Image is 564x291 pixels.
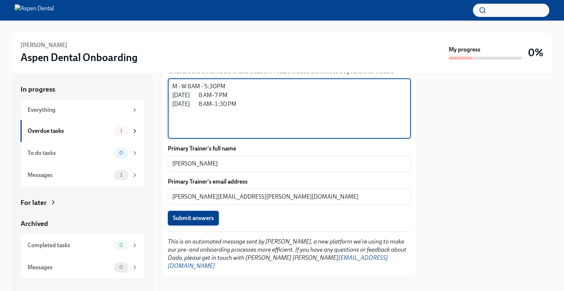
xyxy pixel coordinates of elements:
a: In progress [21,85,144,94]
div: Overdue tasks [28,127,111,135]
a: To do tasks0 [21,142,144,164]
span: 0 [115,242,127,248]
a: Messages1 [21,164,144,186]
h3: 0% [528,46,543,59]
div: Messages [28,263,111,272]
a: Messages0 [21,256,144,278]
button: Submit answers [168,211,219,226]
span: 0 [115,150,127,156]
a: Completed tasks0 [21,234,144,256]
div: Everything [28,106,129,114]
div: Messages [28,171,111,179]
img: Aspen Dental [15,4,54,16]
span: Submit answers [173,214,214,222]
a: Archived [21,219,144,228]
span: 0 [115,265,127,270]
div: For later [21,198,47,207]
strong: My progress [449,46,480,54]
h3: Aspen Dental Onboarding [21,51,138,64]
div: To do tasks [28,149,111,157]
h6: [PERSON_NAME] [21,41,68,49]
span: 1 [116,172,127,178]
em: This is an automated message sent by [PERSON_NAME], a new platform we're using to make our pre- a... [168,238,406,269]
div: Completed tasks [28,241,111,249]
a: Everything [21,100,144,120]
label: Primary Trainer's email address [168,178,411,186]
a: Overdue tasks1 [21,120,144,142]
textarea: M - W 8AM - 5:30PM [DATE] 8 AM–7 PM [DATE] 8 AM–1:30 PM [172,82,406,135]
a: For later [21,198,144,207]
textarea: [PERSON_NAME][EMAIL_ADDRESS][PERSON_NAME][DOMAIN_NAME] [172,192,406,201]
textarea: [PERSON_NAME] [172,159,406,168]
label: Primary Trainer's full name [168,145,411,153]
span: 1 [116,128,127,134]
